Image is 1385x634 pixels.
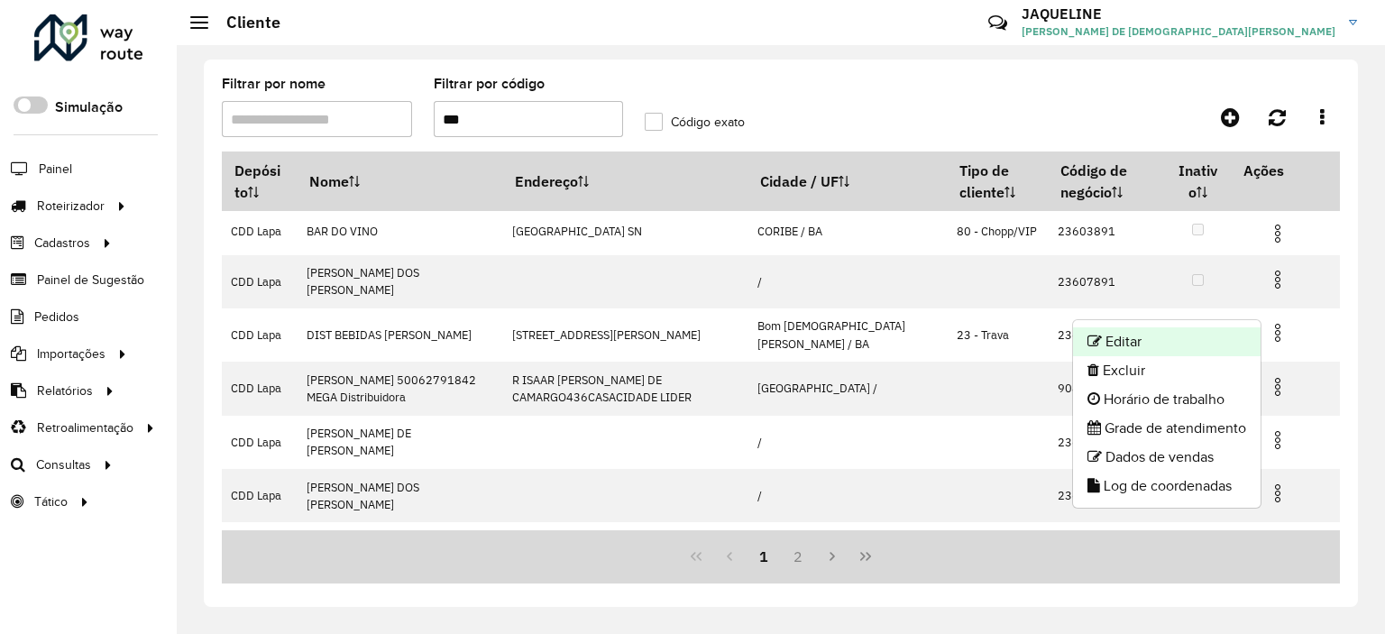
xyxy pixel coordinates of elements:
[1073,414,1261,443] li: Grade de atendimento
[297,469,502,522] td: [PERSON_NAME] DOS [PERSON_NAME]
[1048,522,1164,575] td: 23608916
[297,255,502,308] td: [PERSON_NAME] DOS [PERSON_NAME]
[297,362,502,415] td: [PERSON_NAME] 50062791842 MEGA Distribuidora
[1048,209,1164,255] td: 23603891
[1022,5,1335,23] h3: JAQUELINE
[781,539,815,574] button: 2
[748,416,947,469] td: /
[297,308,502,362] td: DIST BEBIDAS [PERSON_NAME]
[502,308,748,362] td: [STREET_ADDRESS][PERSON_NAME]
[645,113,745,132] label: Código exato
[37,381,93,400] span: Relatórios
[1048,362,1164,415] td: 908911
[748,362,947,415] td: [GEOGRAPHIC_DATA] /
[748,522,947,575] td: /
[34,308,79,326] span: Pedidos
[222,255,297,308] td: CDD Lapa
[34,492,68,511] span: Tático
[297,522,502,575] td: [PERSON_NAME] [PERSON_NAME] CAFE
[1048,152,1164,211] th: Código de negócio
[37,418,133,437] span: Retroalimentação
[297,152,502,211] th: Nome
[37,197,105,216] span: Roteirizador
[222,522,297,575] td: CDD Lapa
[37,271,144,289] span: Painel de Sugestão
[37,345,105,363] span: Importações
[208,13,280,32] h2: Cliente
[34,234,90,253] span: Cadastros
[1073,327,1261,356] li: Editar
[502,362,748,415] td: R ISAAR [PERSON_NAME] DE CAMARGO436CASACIDADE LIDER
[222,416,297,469] td: CDD Lapa
[947,152,1048,211] th: Tipo de cliente
[297,209,502,255] td: BAR DO VINO
[748,255,947,308] td: /
[1073,356,1261,385] li: Excluir
[747,539,781,574] button: 1
[848,539,883,574] button: Last Page
[1164,152,1231,211] th: Inativo
[947,308,1048,362] td: 23 - Trava
[748,152,947,211] th: Cidade / UF
[1231,152,1339,189] th: Ações
[1048,255,1164,308] td: 23607891
[1022,23,1335,40] span: [PERSON_NAME] DE [DEMOGRAPHIC_DATA][PERSON_NAME]
[748,209,947,255] td: CORIBE / BA
[222,362,297,415] td: CDD Lapa
[815,539,849,574] button: Next Page
[1073,443,1261,472] li: Dados de vendas
[297,416,502,469] td: [PERSON_NAME] DE [PERSON_NAME]
[748,469,947,522] td: /
[1048,308,1164,362] td: 23600891
[748,308,947,362] td: Bom [DEMOGRAPHIC_DATA] [PERSON_NAME] / BA
[502,152,748,211] th: Endereço
[222,308,297,362] td: CDD Lapa
[1073,385,1261,414] li: Horário de trabalho
[1048,416,1164,469] td: 23608910
[434,73,545,95] label: Filtrar por código
[55,96,123,118] label: Simulação
[222,469,297,522] td: CDD Lapa
[978,4,1017,42] a: Contato Rápido
[222,209,297,255] td: CDD Lapa
[222,73,326,95] label: Filtrar por nome
[947,209,1048,255] td: 80 - Chopp/VIP
[1048,469,1164,522] td: 23608918
[36,455,91,474] span: Consultas
[1073,472,1261,501] li: Log de coordenadas
[222,152,297,211] th: Depósito
[39,160,72,179] span: Painel
[502,209,748,255] td: [GEOGRAPHIC_DATA] SN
